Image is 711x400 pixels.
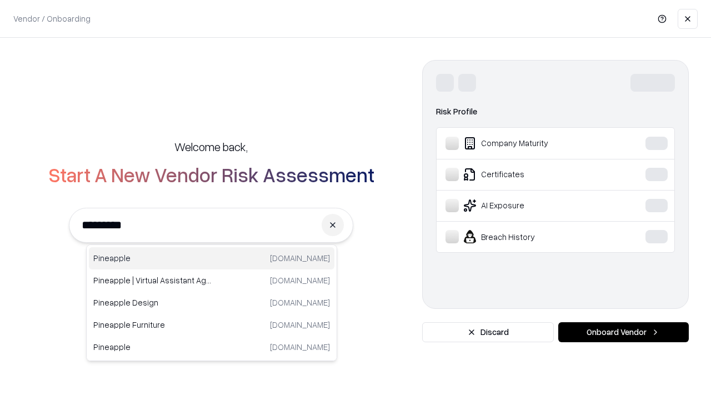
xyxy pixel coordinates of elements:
[436,105,675,118] div: Risk Profile
[270,319,330,331] p: [DOMAIN_NAME]
[445,168,612,181] div: Certificates
[445,230,612,243] div: Breach History
[48,163,374,186] h2: Start A New Vendor Risk Assessment
[174,139,248,154] h5: Welcome back,
[270,297,330,308] p: [DOMAIN_NAME]
[93,297,212,308] p: Pineapple Design
[93,252,212,264] p: Pineapple
[86,244,337,361] div: Suggestions
[445,199,612,212] div: AI Exposure
[558,322,689,342] button: Onboard Vendor
[13,13,91,24] p: Vendor / Onboarding
[422,322,554,342] button: Discard
[93,274,212,286] p: Pineapple | Virtual Assistant Agency
[270,274,330,286] p: [DOMAIN_NAME]
[445,137,612,150] div: Company Maturity
[93,319,212,331] p: Pineapple Furniture
[270,341,330,353] p: [DOMAIN_NAME]
[270,252,330,264] p: [DOMAIN_NAME]
[93,341,212,353] p: Pineapple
